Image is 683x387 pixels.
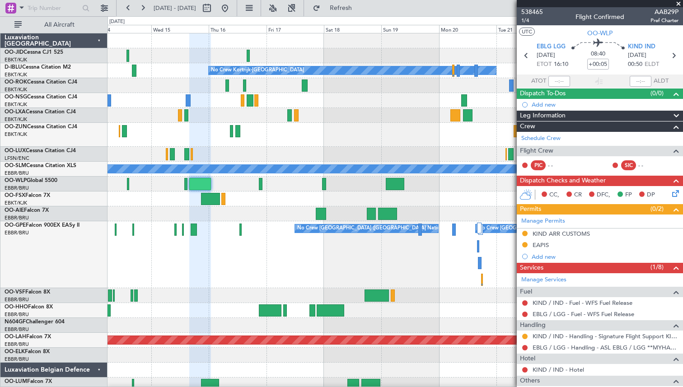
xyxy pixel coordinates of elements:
a: OO-LUMFalcon 7X [5,379,52,384]
a: OO-WLPGlobal 5500 [5,178,57,183]
span: ATOT [531,77,546,86]
span: Crew [520,121,535,132]
span: Others [520,376,540,386]
a: OO-GPEFalcon 900EX EASy II [5,223,80,228]
a: KIND / IND - Fuel - WFS Fuel Release [533,299,632,307]
a: EBBR/BRU [5,311,29,318]
a: N604GFChallenger 604 [5,319,65,325]
div: Sat 18 [324,25,381,33]
span: Fuel [520,287,532,297]
span: 00:50 [628,60,642,69]
span: OO-SLM [5,163,26,168]
span: 08:40 [591,50,605,59]
a: Schedule Crew [521,134,561,143]
span: OO-LUX [5,148,26,154]
div: Tue 14 [94,25,151,33]
span: [DATE] [628,51,646,60]
a: KIND / IND - Hotel [533,366,584,373]
span: DFC, [597,191,610,200]
div: Tue 21 [496,25,554,33]
span: OO-AIE [5,208,24,213]
a: OO-NSGCessna Citation CJ4 [5,94,77,100]
a: LFSN/ENC [5,155,29,162]
a: EBBR/BRU [5,170,29,177]
span: OO-GPE [5,223,26,228]
div: Add new [532,101,678,108]
span: Leg Information [520,111,566,121]
a: KIND / IND - Handling - Signature Flight Support KIND / IND [533,332,678,340]
span: Dispatch To-Dos [520,89,566,99]
span: Handling [520,320,546,331]
input: Trip Number [28,1,80,15]
span: Dispatch Checks and Weather [520,176,606,186]
a: OO-LUXCessna Citation CJ4 [5,148,76,154]
a: EBBR/BRU [5,341,29,348]
a: EBKT/KJK [5,131,27,138]
a: OO-LXACessna Citation CJ4 [5,109,76,115]
div: SIC [621,160,636,170]
a: OO-ZUNCessna Citation CJ4 [5,124,77,130]
a: EBLG / LGG - Fuel - WFS Fuel Release [533,310,634,318]
span: [DATE] - [DATE] [154,4,196,12]
span: Flight Crew [520,146,553,156]
a: OO-AIEFalcon 7X [5,208,49,213]
div: - - [638,161,659,169]
span: ETOT [537,60,552,69]
a: OO-VSFFalcon 8X [5,289,50,295]
div: Sun 19 [381,25,439,33]
div: No Crew [GEOGRAPHIC_DATA] ([GEOGRAPHIC_DATA] National) [297,222,449,235]
div: Wed 15 [151,25,209,33]
span: OO-WLP [5,178,27,183]
a: OO-LAHFalcon 7X [5,334,51,340]
a: D-IBLUCessna Citation M2 [5,65,71,70]
div: Mon 20 [439,25,496,33]
span: Hotel [520,354,535,364]
a: EBBR/BRU [5,296,29,303]
div: No Crew Kortrijk-[GEOGRAPHIC_DATA] [211,64,304,77]
a: EBKT/KJK [5,71,27,78]
span: OO-LUM [5,379,27,384]
span: OO-VSF [5,289,25,295]
a: EBLG / LGG - Handling - ASL EBLG / LGG **MYHANDLING** [533,344,678,351]
a: EBKT/KJK [5,56,27,63]
a: OO-FSXFalcon 7X [5,193,50,198]
span: 538465 [521,7,543,17]
span: (0/2) [650,204,664,214]
span: OO-NSG [5,94,27,100]
span: OO-ROK [5,79,27,85]
span: FP [625,191,632,200]
span: OO-ZUN [5,124,27,130]
div: Flight Confirmed [575,12,624,22]
div: Thu 16 [209,25,266,33]
div: EAPIS [533,241,549,249]
span: Refresh [322,5,360,11]
span: OO-JID [5,50,23,55]
a: OO-HHOFalcon 8X [5,304,53,310]
span: CC, [549,191,559,200]
div: KIND ARR CUSTOMS [533,230,590,238]
a: EBKT/KJK [5,86,27,93]
a: OO-JIDCessna CJ1 525 [5,50,63,55]
span: D-IBLU [5,65,22,70]
span: (1/8) [650,262,664,272]
span: Permits [520,204,541,214]
span: KIND IND [628,42,655,51]
span: OO-FSX [5,193,25,198]
span: 1/4 [521,17,543,24]
div: [DATE] [109,18,125,26]
span: Pref Charter [650,17,678,24]
a: OO-ELKFalcon 8X [5,349,50,354]
a: OO-ROKCessna Citation CJ4 [5,79,77,85]
a: EBKT/KJK [5,200,27,206]
span: [DATE] [537,51,555,60]
div: - - [548,161,568,169]
a: Manage Permits [521,217,565,226]
span: Services [520,263,543,273]
a: EBBR/BRU [5,214,29,221]
button: UTC [519,28,535,36]
span: OO-WLP [587,28,613,38]
div: PIC [531,160,546,170]
a: OO-SLMCessna Citation XLS [5,163,76,168]
span: All Aircraft [23,22,95,28]
span: DP [647,191,655,200]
